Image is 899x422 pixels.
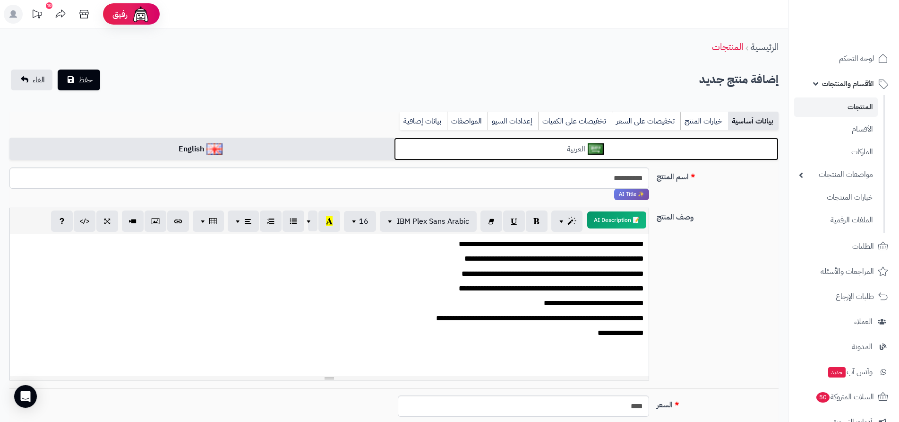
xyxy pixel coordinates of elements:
img: English [206,143,223,155]
a: الأقسام [794,119,878,140]
span: لوحة التحكم [839,52,874,65]
a: الرئيسية [751,40,779,54]
a: العملاء [794,310,893,333]
a: المنتجات [794,97,878,117]
span: رفيق [112,9,128,20]
span: IBM Plex Sans Arabic [397,216,469,227]
a: تخفيضات على الكميات [538,112,612,131]
label: اسم المنتج [653,167,782,183]
a: خيارات المنتجات [794,187,878,208]
span: 16 [359,216,368,227]
img: ai-face.png [131,5,150,24]
a: الملفات الرقمية [794,210,878,230]
a: المراجعات والأسئلة [794,260,893,283]
span: وآتس آب [827,365,873,378]
span: المراجعات والأسئلة [821,265,874,278]
img: logo-2.png [835,26,890,46]
span: العملاء [854,315,873,328]
a: تخفيضات على السعر [612,112,680,131]
a: English [9,138,394,161]
a: لوحة التحكم [794,47,893,70]
span: السلات المتروكة [815,390,874,404]
a: الماركات [794,142,878,162]
span: المدونة [852,340,873,353]
span: طلبات الإرجاع [836,290,874,303]
a: المنتجات [712,40,743,54]
button: حفظ [58,70,100,90]
div: 10 [46,2,52,9]
label: السعر [653,396,782,411]
a: طلبات الإرجاع [794,285,893,308]
span: الغاء [33,74,45,86]
a: السلات المتروكة50 [794,386,893,408]
span: 50 [816,392,830,403]
a: الغاء [11,70,52,90]
a: العربية [394,138,779,161]
button: 📝 AI Description [587,211,646,229]
a: بيانات إضافية [400,112,447,131]
a: تحديثات المنصة [25,5,49,26]
span: الطلبات [852,240,874,253]
img: العربية [588,143,604,155]
a: الطلبات [794,235,893,258]
a: خيارات المنتج [680,112,728,131]
a: إعدادات السيو [488,112,538,131]
span: جديد [828,367,846,378]
label: وصف المنتج [653,208,782,223]
h2: إضافة منتج جديد [699,70,779,89]
a: وآتس آبجديد [794,360,893,383]
button: 16 [344,211,376,232]
button: IBM Plex Sans Arabic [380,211,477,232]
span: حفظ [78,74,93,86]
a: بيانات أساسية [728,112,779,131]
a: المواصفات [447,112,488,131]
a: مواصفات المنتجات [794,165,878,185]
span: الأقسام والمنتجات [822,77,874,90]
span: انقر لاستخدام رفيقك الذكي [614,189,649,200]
a: المدونة [794,335,893,358]
div: Open Intercom Messenger [14,385,37,408]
